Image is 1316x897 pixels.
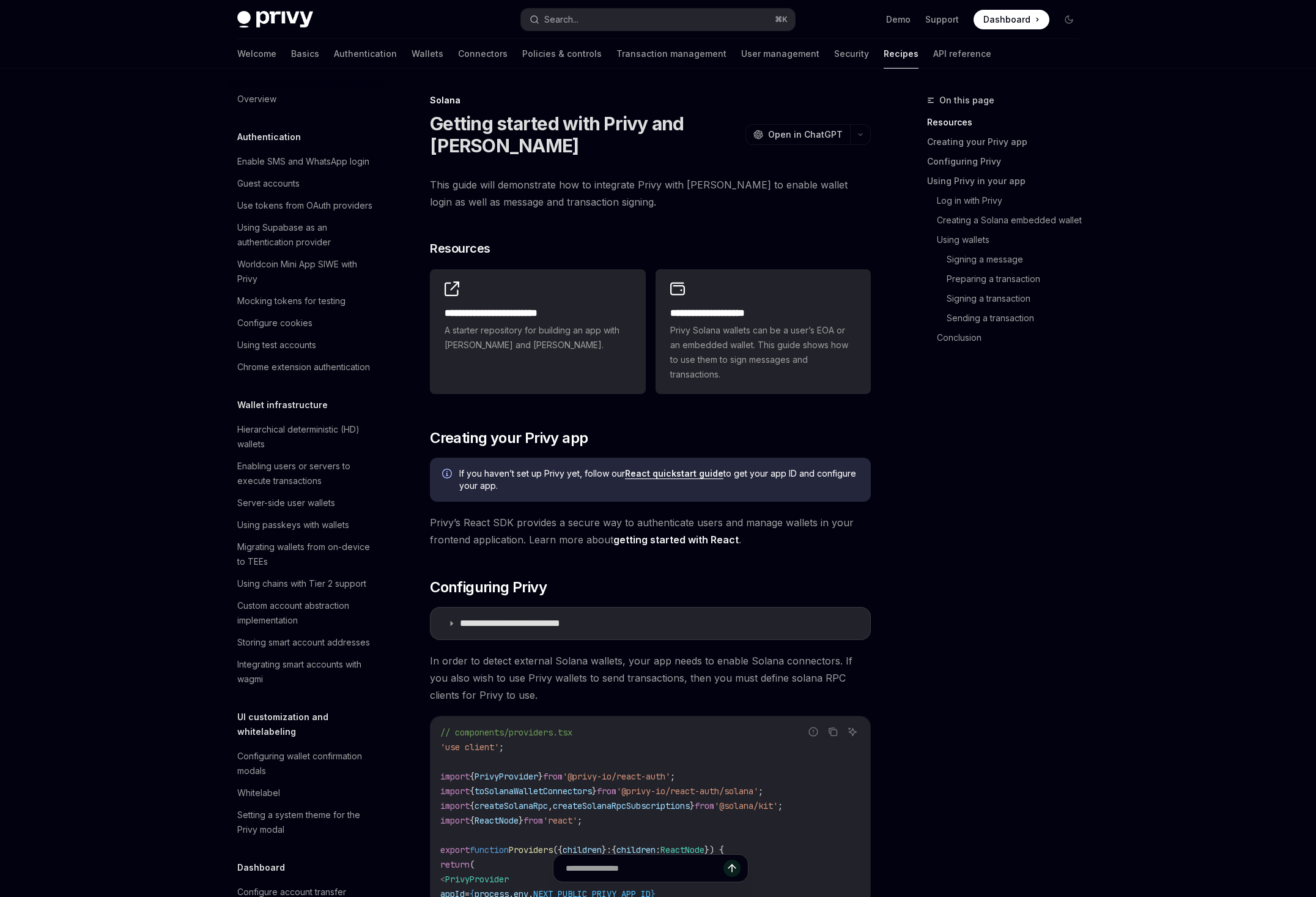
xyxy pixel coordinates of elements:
a: Security [834,39,869,69]
a: Use tokens from OAuth providers [227,195,384,217]
button: Report incorrect code [805,724,821,740]
div: Use tokens from OAuth providers [237,198,372,213]
div: Whitelabel [237,786,280,800]
a: **** **** **** *****Privy Solana wallets can be a user’s EOA or an embedded wallet. This guide sh... [656,269,871,394]
a: Using Privy in your app [927,171,1089,191]
span: ({ [553,844,563,855]
svg: Info [442,469,454,481]
span: }) { [704,844,724,855]
span: import [440,815,470,826]
a: getting started with React [613,534,739,546]
span: Providers [509,844,553,855]
span: ReactNode [475,815,519,826]
a: Configure cookies [227,312,384,334]
span: { [612,844,616,855]
span: toSolanaWalletConnectors [475,786,592,797]
span: import [440,786,470,797]
span: '@privy-io/react-auth/solana' [616,786,758,797]
span: // components/providers.tsx [440,727,572,738]
a: Log in with Privy [937,191,1089,210]
a: Hierarchical deterministic (HD) wallets [227,419,384,455]
button: Toggle dark mode [1059,10,1079,29]
a: Mocking tokens for testing [227,290,384,312]
div: Using test accounts [237,338,316,352]
div: Server-side user wallets [237,496,335,510]
img: dark logo [237,11,313,28]
a: Server-side user wallets [227,492,384,514]
span: ReactNode [660,844,704,855]
h5: Wallet infrastructure [237,398,328,412]
div: Enable SMS and WhatsApp login [237,154,369,169]
div: Solana [430,94,871,106]
span: : [607,844,612,855]
span: 'use client' [440,742,499,753]
span: children [563,844,602,855]
span: If you haven’t set up Privy yet, follow our to get your app ID and configure your app. [459,467,859,492]
div: Chrome extension authentication [237,360,370,374]
span: from [523,815,543,826]
span: ; [577,815,582,826]
span: ; [499,742,504,753]
span: { [470,786,475,797]
div: Migrating wallets from on-device to TEEs [237,540,377,569]
span: from [695,800,714,811]
span: Open in ChatGPT [768,128,843,141]
span: } [538,771,543,782]
a: React quickstart guide [625,468,723,479]
span: Privy’s React SDK provides a secure way to authenticate users and manage wallets in your frontend... [430,514,871,548]
h5: Authentication [237,130,301,144]
div: Hierarchical deterministic (HD) wallets [237,422,377,452]
h5: Dashboard [237,860,285,875]
a: Creating your Privy app [927,132,1089,152]
button: Copy the contents from the code block [825,724,841,740]
a: Custom account abstraction implementation [227,595,384,631]
a: API reference [933,39,991,69]
span: } [519,815,523,826]
a: Guest accounts [227,173,384,195]
div: Using Supabase as an authentication provider [237,220,377,250]
a: Setting a system theme for the Privy modal [227,804,384,841]
span: This guide will demonstrate how to integrate Privy with [PERSON_NAME] to enable wallet login as w... [430,176,871,210]
span: ; [758,786,763,797]
span: } [592,786,597,797]
div: Worldcoin Mini App SIWE with Privy [237,257,377,286]
span: ; [778,800,783,811]
div: Using passkeys with wallets [237,518,349,532]
a: Storing smart account addresses [227,631,384,653]
button: Ask AI [845,724,860,740]
span: export [440,844,470,855]
a: Enable SMS and WhatsApp login [227,151,384,173]
a: Configuring wallet confirmation modals [227,745,384,782]
a: Signing a transaction [947,289,1089,308]
a: Using chains with Tier 2 support [227,573,384,595]
a: Configuring Privy [927,152,1089,171]
div: Integrating smart accounts with wagmi [237,657,377,687]
span: Configuring Privy [430,578,547,597]
div: Enabling users or servers to execute transactions [237,459,377,488]
a: Dashboard [974,10,1049,29]
div: Storing smart account addresses [237,635,370,650]
span: children [616,844,656,855]
div: Using chains with Tier 2 support [237,576,366,591]
span: Resources [430,240,490,257]
span: In order to detect external Solana wallets, your app needs to enable Solana connectors. If you al... [430,652,871,704]
span: : [656,844,660,855]
span: { [470,800,475,811]
span: Creating your Privy app [430,428,588,448]
div: Custom account abstraction implementation [237,598,377,628]
span: '@solana/kit' [714,800,778,811]
span: On this page [939,93,994,108]
div: Configuring wallet confirmation modals [237,749,377,778]
span: from [597,786,616,797]
span: createSolanaRpc [475,800,548,811]
a: Using test accounts [227,334,384,356]
span: import [440,771,470,782]
div: Setting a system theme for the Privy modal [237,808,377,837]
a: Preparing a transaction [947,269,1089,289]
h5: UI customization and whitelabeling [237,710,384,739]
span: createSolanaRpcSubscriptions [553,800,690,811]
span: 'react' [543,815,577,826]
a: Using wallets [937,230,1089,250]
span: Dashboard [983,13,1030,26]
a: Recipes [884,39,919,69]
